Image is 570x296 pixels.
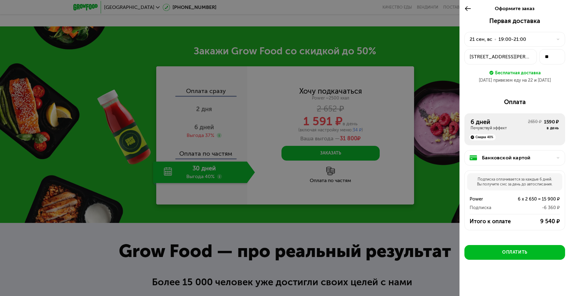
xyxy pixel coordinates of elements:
[495,69,541,76] div: Бесплатная доставка
[464,245,565,260] button: Оплатить
[464,49,537,64] button: [STREET_ADDRESS][PERSON_NAME]
[470,195,506,203] div: Power
[470,204,506,211] div: Подписка
[464,77,565,84] div: [DATE] привезем еду на 22 и [DATE]
[482,154,553,162] div: Банковской картой
[506,204,560,211] div: -6 360 ₽
[470,218,519,225] div: Итого к оплате
[464,98,565,106] div: Оплата
[495,6,534,11] span: Оформите заказ
[471,118,528,126] div: 6 дней
[528,119,542,130] div: 2650 ₽
[470,36,492,43] div: 21 сен, вс
[470,53,532,60] div: [STREET_ADDRESS][PERSON_NAME]
[471,126,528,130] div: Почувствуй эффект
[467,173,562,190] div: Подписка оплачивается за каждые 6 дней. Вы получите смс за день до автосписания.
[464,17,565,25] div: Первая доставка
[544,118,559,126] div: 1590 ₽
[506,195,560,203] div: 6 x 2 650 = 15 900 ₽
[502,249,527,255] div: Оплатить
[494,36,497,43] div: •
[498,36,526,43] div: 19:00-21:00
[544,126,559,130] div: в день
[519,218,560,225] div: 9 540 ₽
[469,134,496,140] div: Скидка 40%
